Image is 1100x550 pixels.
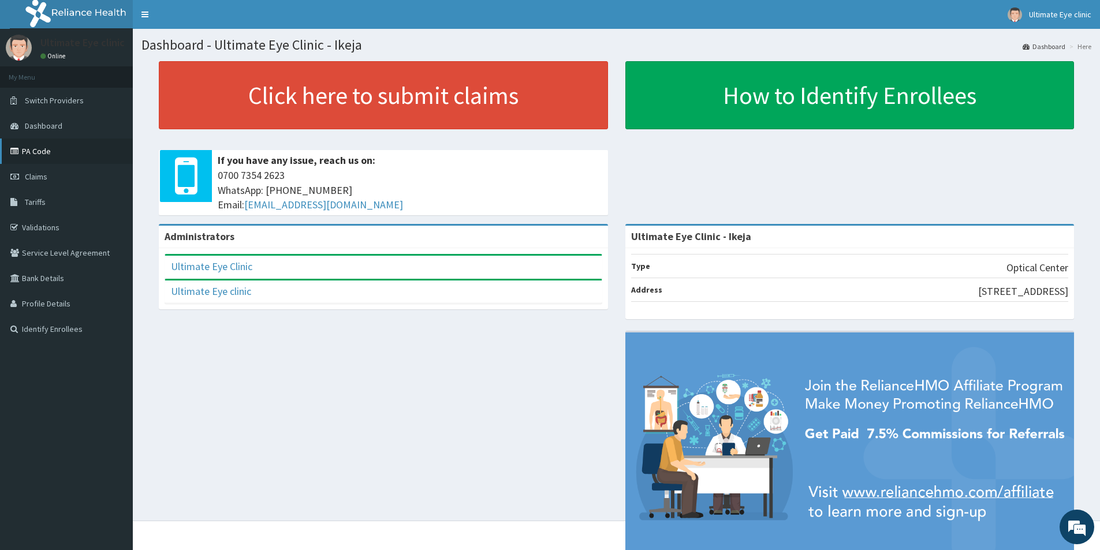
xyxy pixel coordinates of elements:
[631,230,751,243] strong: Ultimate Eye Clinic - Ikeja
[25,121,62,131] span: Dashboard
[171,260,252,273] a: Ultimate Eye Clinic
[1067,42,1091,51] li: Here
[171,285,251,298] a: Ultimate Eye clinic
[165,230,234,243] b: Administrators
[1008,8,1022,22] img: User Image
[244,198,403,211] a: [EMAIL_ADDRESS][DOMAIN_NAME]
[631,285,662,295] b: Address
[141,38,1091,53] h1: Dashboard - Ultimate Eye Clinic - Ikeja
[978,284,1068,299] p: [STREET_ADDRESS]
[40,52,68,60] a: Online
[1029,9,1091,20] span: Ultimate Eye clinic
[40,38,125,48] p: Ultimate Eye clinic
[625,61,1075,129] a: How to Identify Enrollees
[1023,42,1065,51] a: Dashboard
[159,61,608,129] a: Click here to submit claims
[218,154,375,167] b: If you have any issue, reach us on:
[25,171,47,182] span: Claims
[25,95,84,106] span: Switch Providers
[1006,260,1068,275] p: Optical Center
[218,168,602,212] span: 0700 7354 2623 WhatsApp: [PHONE_NUMBER] Email:
[6,35,32,61] img: User Image
[25,197,46,207] span: Tariffs
[631,261,650,271] b: Type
